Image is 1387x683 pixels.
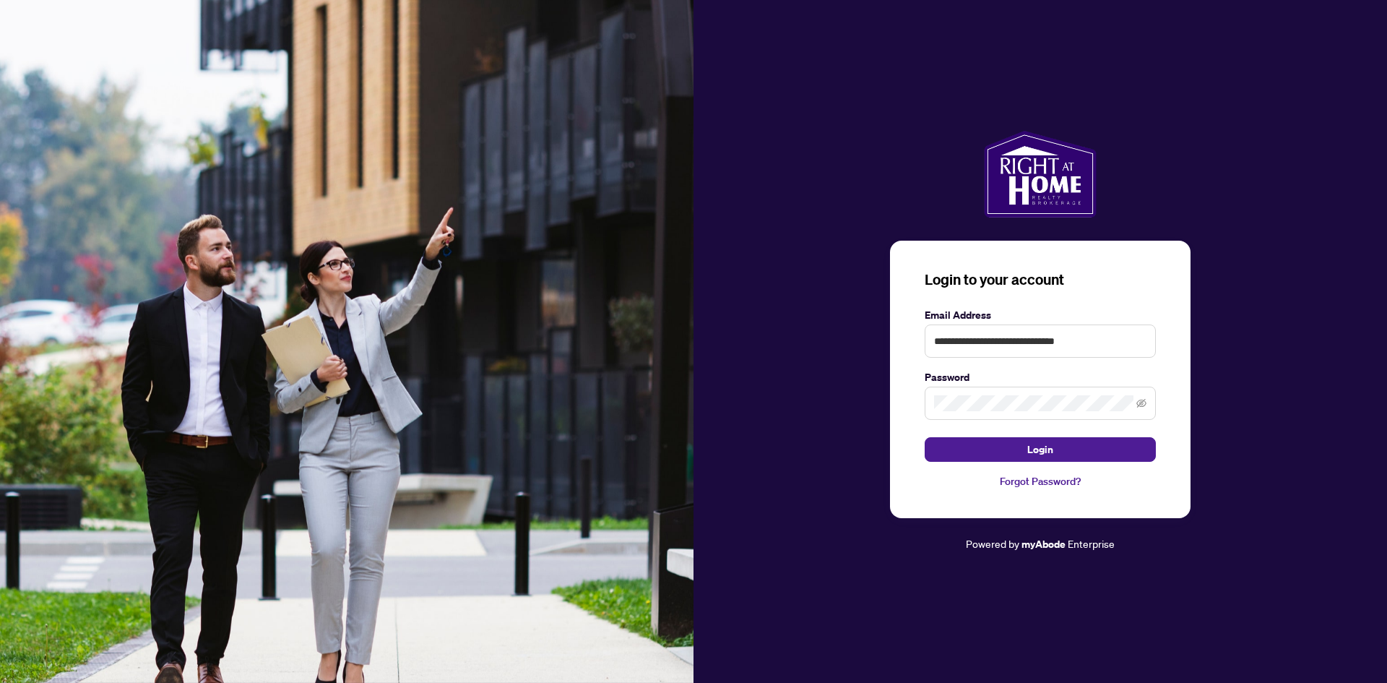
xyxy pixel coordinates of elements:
span: eye-invisible [1136,398,1146,408]
span: Enterprise [1068,537,1115,550]
a: myAbode [1021,536,1066,552]
a: Forgot Password? [925,473,1156,489]
img: ma-logo [984,131,1096,218]
h3: Login to your account [925,270,1156,290]
label: Password [925,369,1156,385]
button: Login [925,437,1156,462]
span: Login [1027,438,1053,461]
span: Powered by [966,537,1019,550]
label: Email Address [925,307,1156,323]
